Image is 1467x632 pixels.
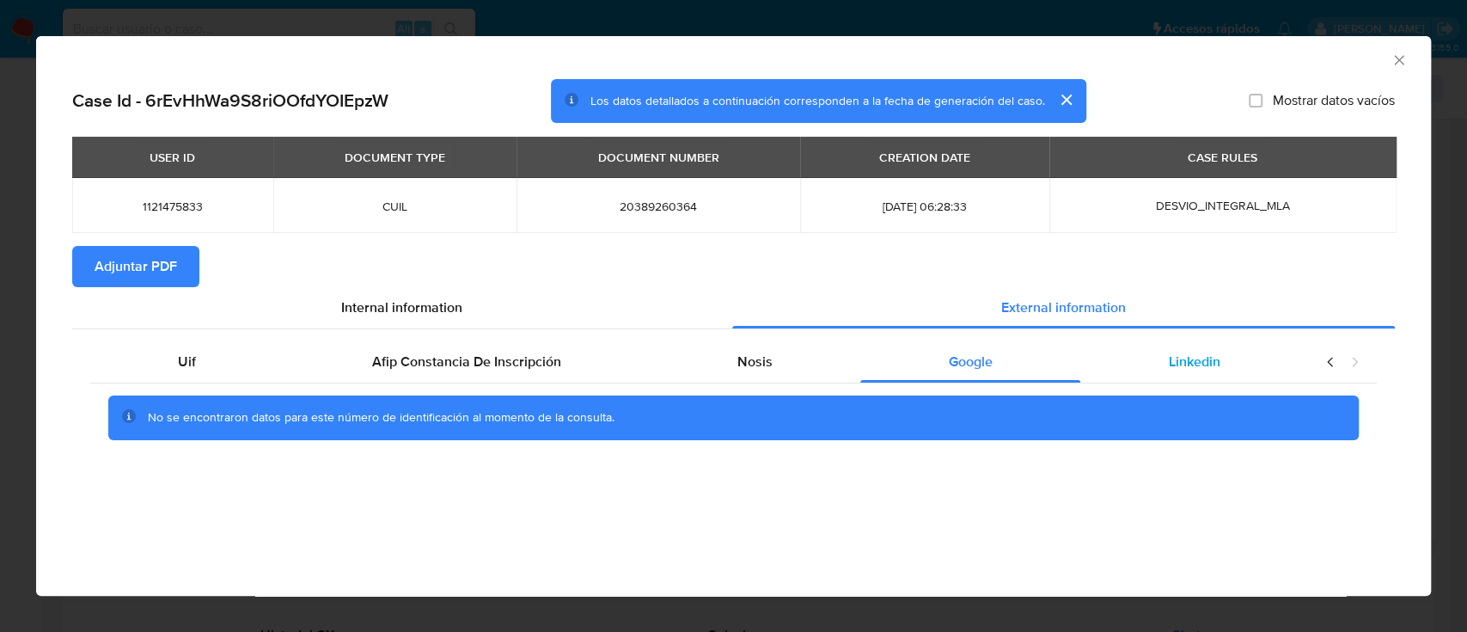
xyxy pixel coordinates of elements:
[95,248,177,285] span: Adjuntar PDF
[537,199,780,214] span: 20389260364
[90,341,1308,383] div: Detailed external info
[139,143,205,172] div: USER ID
[36,36,1431,596] div: closure-recommendation-modal
[72,287,1395,328] div: Detailed info
[72,246,199,287] button: Adjuntar PDF
[372,352,561,371] span: Afip Constancia De Inscripción
[341,298,462,317] span: Internal information
[821,199,1028,214] span: [DATE] 06:28:33
[1391,52,1406,67] button: Cerrar ventana
[334,143,455,172] div: DOCUMENT TYPE
[1273,92,1395,109] span: Mostrar datos vacíos
[1177,143,1268,172] div: CASE RULES
[93,199,253,214] span: 1121475833
[1045,79,1086,120] button: cerrar
[949,352,993,371] span: Google
[1249,94,1262,107] input: Mostrar datos vacíos
[869,143,981,172] div: CREATION DATE
[588,143,730,172] div: DOCUMENT NUMBER
[178,352,196,371] span: Uif
[1156,197,1290,214] span: DESVIO_INTEGRAL_MLA
[294,199,496,214] span: CUIL
[737,352,773,371] span: Nosis
[72,89,388,112] h2: Case Id - 6rEvHhWa9S8riOOfdYOIEpzW
[148,408,614,426] span: No se encontraron datos para este número de identificación al momento de la consulta.
[1169,352,1220,371] span: Linkedin
[590,92,1045,109] span: Los datos detallados a continuación corresponden a la fecha de generación del caso.
[1001,298,1126,317] span: External information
